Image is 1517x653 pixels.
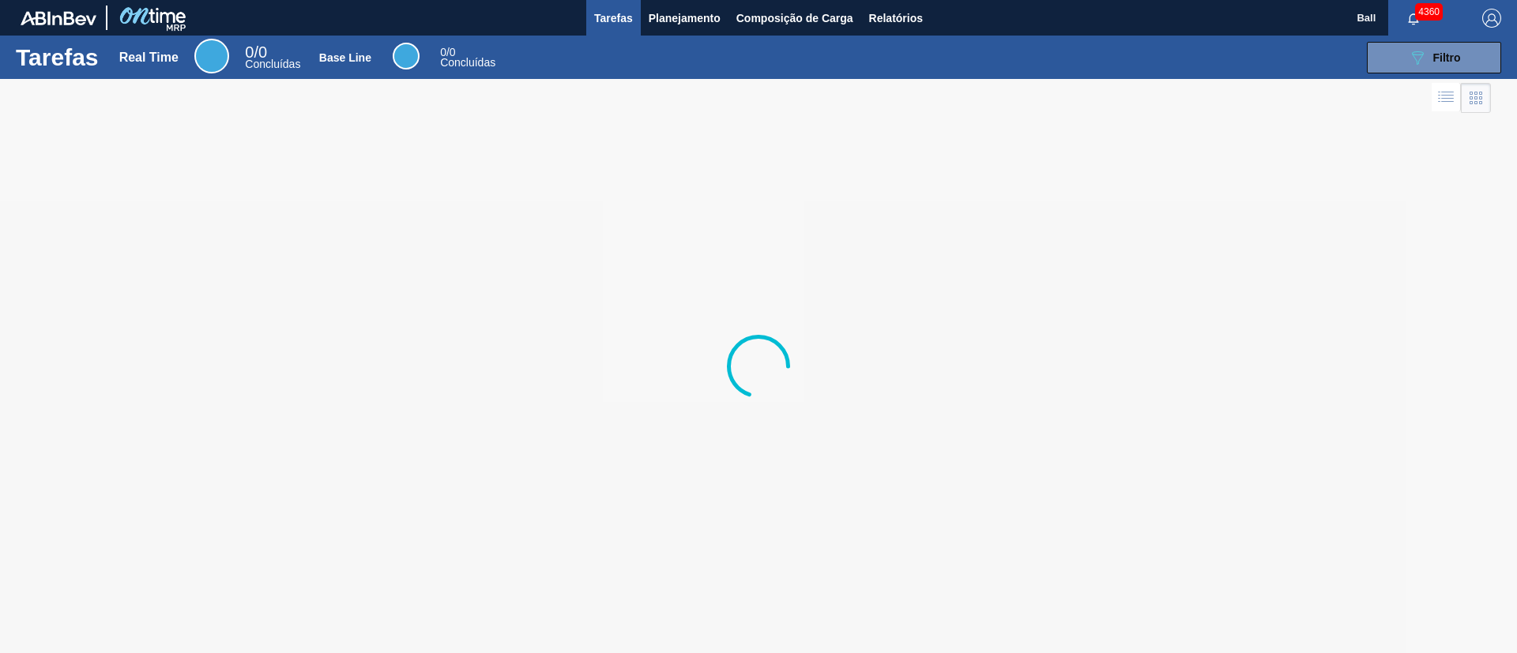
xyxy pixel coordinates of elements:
span: Concluídas [440,56,495,69]
span: Tarefas [594,9,633,28]
div: Real Time [119,51,179,65]
button: Filtro [1367,42,1501,73]
span: 0 [440,46,446,58]
span: / 0 [245,43,267,61]
span: Concluídas [245,58,300,70]
span: / 0 [440,46,455,58]
span: Planejamento [649,9,721,28]
div: Base Line [393,43,420,69]
button: Notificações [1388,7,1439,29]
div: Real Time [194,39,229,73]
div: Base Line [440,47,495,68]
span: Composição de Carga [736,9,853,28]
h1: Tarefas [16,48,99,66]
img: Logout [1482,9,1501,28]
span: 0 [245,43,254,61]
div: Base Line [319,51,371,64]
div: Real Time [245,46,300,69]
span: Relatórios [869,9,923,28]
span: Filtro [1433,51,1461,64]
span: 4360 [1415,3,1443,21]
img: TNhmsLtSVTkK8tSr43FrP2fwEKptu5GPRR3wAAAABJRU5ErkJggg== [21,11,96,25]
